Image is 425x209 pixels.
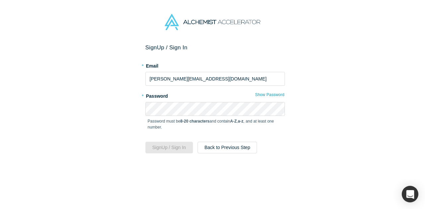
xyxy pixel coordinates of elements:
strong: A-Z [230,119,237,124]
strong: a-z [238,119,243,124]
button: SignUp / Sign In [145,142,193,153]
p: Password must be and contain , , and at least one number. [148,118,283,130]
button: Back to Previous Step [198,142,257,153]
img: Alchemist Accelerator Logo [165,14,260,30]
strong: 8-20 characters [180,119,210,124]
label: Password [145,90,285,100]
button: Show Password [255,90,285,99]
label: Email [145,60,285,70]
h2: Sign Up / Sign In [145,44,285,51]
